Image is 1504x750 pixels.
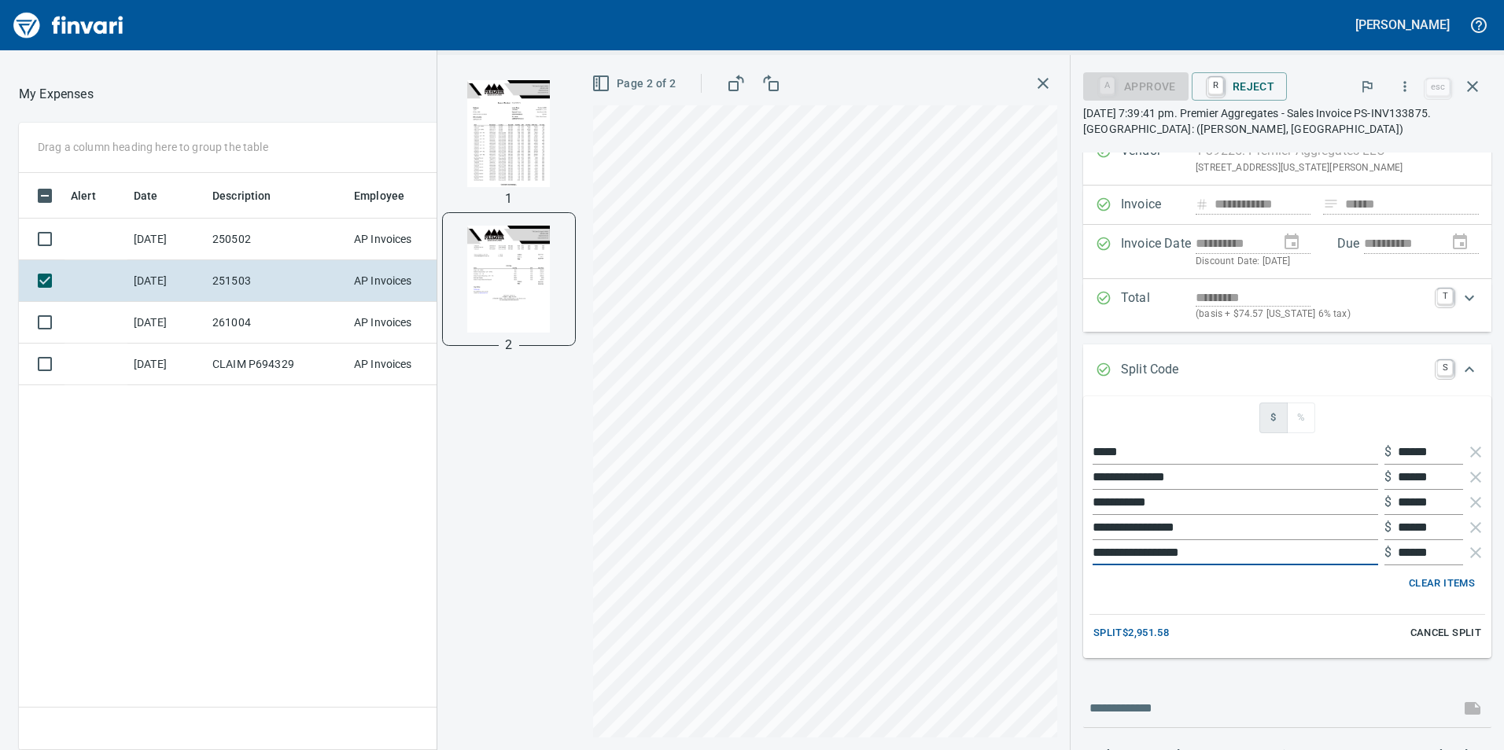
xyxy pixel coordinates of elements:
[1196,307,1428,322] p: (basis + $74.57 [US_STATE] 6% tax)
[212,186,271,205] span: Description
[354,186,404,205] span: Employee
[505,336,512,355] p: 2
[127,344,206,385] td: [DATE]
[1293,409,1309,427] span: %
[1083,344,1491,396] div: Expand
[1350,69,1384,104] button: Flag
[1384,443,1392,461] p: $
[1422,68,1491,105] span: Close invoice
[1405,572,1479,596] button: Clear Items
[595,74,676,94] span: Page 2 of 2
[1083,105,1491,137] p: [DATE] 7:39:41 pm. Premier Aggregates - Sales Invoice PS-INV133875. [GEOGRAPHIC_DATA]: ([PERSON_N...
[1454,689,1491,727] span: This records your message into the invoice and notifies anyone mentioned
[505,189,512,208] p: 1
[71,186,116,205] span: Alert
[1083,279,1491,332] div: Expand
[1388,69,1422,104] button: More
[206,302,348,344] td: 261004
[206,260,348,302] td: 251503
[134,186,179,205] span: Date
[354,186,425,205] span: Employee
[9,6,127,44] img: Finvari
[127,302,206,344] td: [DATE]
[19,85,94,104] nav: breadcrumb
[1351,13,1454,37] button: [PERSON_NAME]
[1192,72,1287,101] button: RReject
[588,69,682,98] button: Page 2 of 2
[1426,79,1450,96] a: esc
[1406,621,1485,645] button: Cancel Split
[1384,518,1392,537] p: $
[455,80,562,187] img: Page 1
[1208,77,1223,94] a: R
[1409,575,1475,593] span: Clear Items
[1355,17,1450,33] h5: [PERSON_NAME]
[348,344,466,385] td: AP Invoices
[1437,360,1453,376] a: S
[1259,403,1288,433] button: $
[1466,493,1485,512] button: Remove Line Item
[1121,289,1196,322] p: Total
[348,302,466,344] td: AP Invoices
[71,186,96,205] span: Alert
[348,219,466,260] td: AP Invoices
[1384,493,1392,512] p: $
[1384,468,1392,487] p: $
[1287,403,1315,433] button: %
[206,344,348,385] td: CLAIM P694329
[206,219,348,260] td: 250502
[1121,360,1196,381] p: Split Code
[455,226,562,333] img: Page 2
[1204,73,1274,100] span: Reject
[1384,543,1392,562] p: $
[348,260,466,302] td: AP Invoices
[19,85,94,104] p: My Expenses
[1466,443,1485,461] button: Remove Line Item
[127,260,206,302] td: [DATE]
[1089,621,1173,645] button: Split$2,951.58
[127,219,206,260] td: [DATE]
[1466,543,1485,562] button: Remove Line Item
[212,186,292,205] span: Description
[1083,79,1189,92] div: Coding Required
[134,186,158,205] span: Date
[1437,289,1453,304] a: T
[1466,518,1485,537] button: Remove Line Item
[1093,624,1169,642] span: Split $2,951.58
[1266,409,1281,427] span: $
[1410,624,1481,642] span: Cancel Split
[38,139,268,155] p: Drag a column heading here to group the table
